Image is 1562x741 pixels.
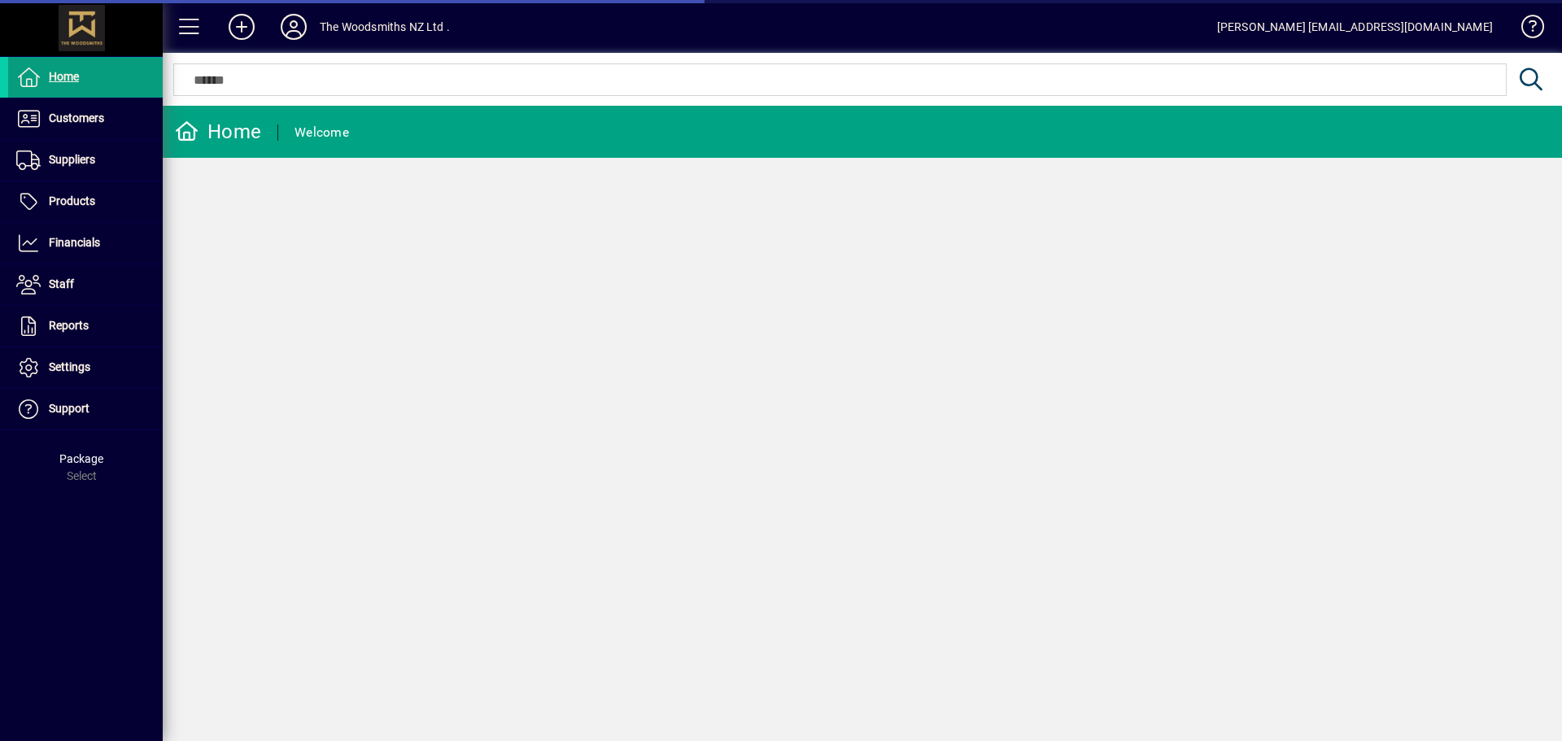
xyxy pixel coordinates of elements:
a: Knowledge Base [1509,3,1542,56]
a: Support [8,389,163,429]
a: Reports [8,306,163,347]
a: Staff [8,264,163,305]
span: Customers [49,111,104,124]
span: Products [49,194,95,207]
div: [PERSON_NAME] [EMAIL_ADDRESS][DOMAIN_NAME] [1217,14,1493,40]
span: Reports [49,319,89,332]
div: Welcome [295,120,349,146]
a: Financials [8,223,163,264]
span: Package [59,452,103,465]
a: Customers [8,98,163,139]
div: Home [175,119,261,145]
a: Settings [8,347,163,388]
a: Products [8,181,163,222]
button: Add [216,12,268,41]
span: Settings [49,360,90,373]
span: Home [49,70,79,83]
button: Profile [268,12,320,41]
div: The Woodsmiths NZ Ltd . [320,14,450,40]
span: Suppliers [49,153,95,166]
span: Staff [49,277,74,290]
span: Support [49,402,89,415]
a: Suppliers [8,140,163,181]
span: Financials [49,236,100,249]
